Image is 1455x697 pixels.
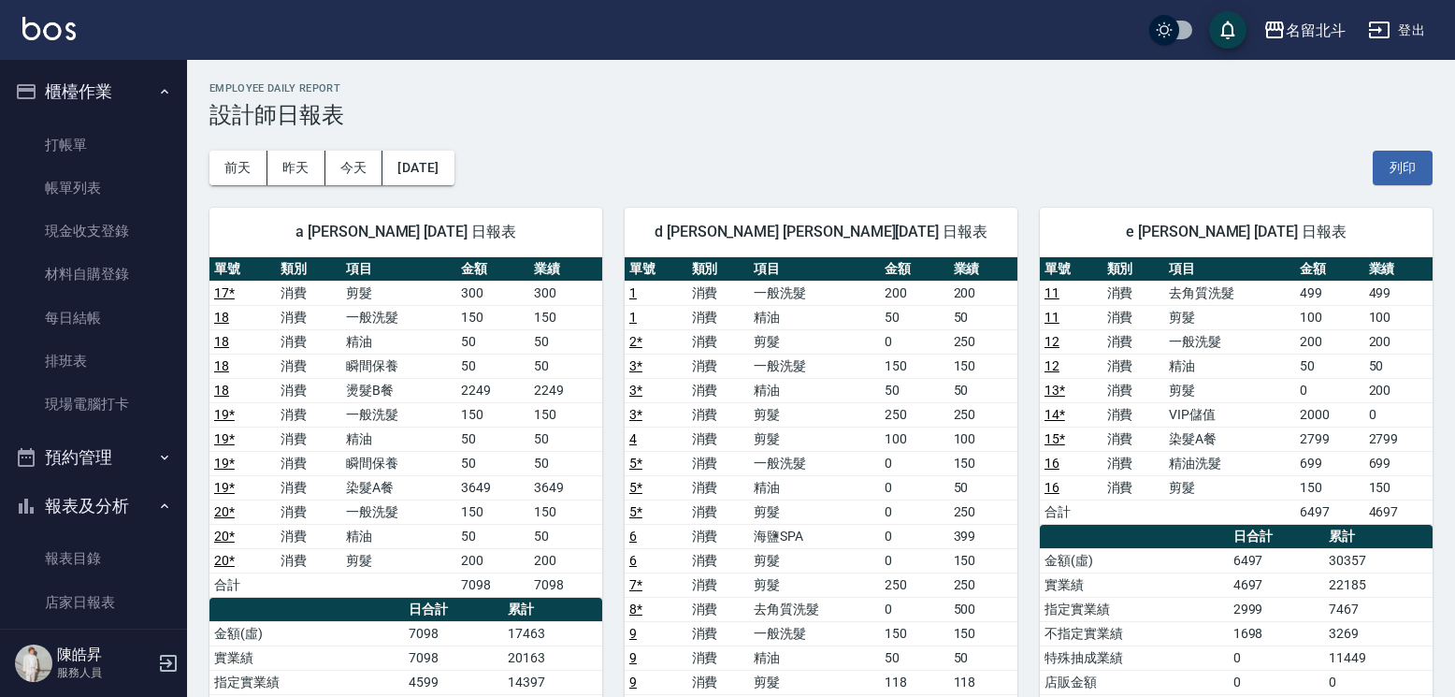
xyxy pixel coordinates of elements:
a: 9 [629,675,637,690]
td: 消費 [687,451,750,475]
td: 瞬間保養 [341,354,456,378]
th: 類別 [1102,257,1165,282]
td: 剪髮 [1164,475,1295,500]
td: 一般洗髮 [1164,329,1295,354]
td: 50 [949,646,1017,670]
td: 699 [1295,451,1363,475]
td: 剪髮 [749,548,880,573]
td: 250 [949,573,1017,597]
td: 精油洗髮 [1164,451,1295,475]
th: 業績 [1364,257,1433,282]
td: 250 [949,402,1017,427]
td: 消費 [687,500,750,524]
td: 消費 [687,402,750,427]
a: 12 [1044,358,1059,373]
td: 海鹽SPA [749,524,880,548]
td: 20163 [503,646,602,670]
a: 現場電腦打卡 [7,383,180,426]
td: 剪髮 [749,427,880,451]
td: 精油 [341,427,456,451]
td: 100 [1364,305,1433,329]
td: 金額(虛) [1040,548,1229,573]
td: 消費 [687,354,750,378]
button: [DATE] [382,151,454,185]
a: 12 [1044,334,1059,349]
td: 染髮A餐 [1164,427,1295,451]
td: 50 [880,378,948,402]
button: 預約管理 [7,433,180,482]
td: 118 [880,670,948,694]
th: 累計 [1324,525,1433,549]
a: 6 [629,553,637,568]
td: 4697 [1229,573,1324,597]
td: 3649 [456,475,529,500]
td: 7098 [529,573,602,597]
button: 名留北斗 [1256,11,1353,50]
td: 150 [949,451,1017,475]
td: 2799 [1364,427,1433,451]
td: 0 [880,597,948,621]
td: 3649 [529,475,602,500]
td: 14397 [503,670,602,694]
td: 剪髮 [341,548,456,573]
a: 4 [629,431,637,446]
button: 今天 [325,151,383,185]
th: 單號 [1040,257,1102,282]
td: 消費 [687,597,750,621]
td: 剪髮 [749,573,880,597]
td: 250 [880,573,948,597]
td: 消費 [687,646,750,670]
td: 店販金額 [1040,670,1229,694]
th: 金額 [456,257,529,282]
td: 6497 [1229,548,1324,573]
a: 現金收支登錄 [7,210,180,253]
p: 服務人員 [57,664,152,681]
th: 單號 [625,257,687,282]
td: 300 [456,281,529,305]
th: 類別 [276,257,342,282]
td: 不指定實業績 [1040,621,1229,646]
td: 消費 [276,475,342,500]
td: 4599 [404,670,503,694]
img: Logo [22,17,76,40]
td: 50 [949,378,1017,402]
td: 7098 [404,621,503,646]
a: 互助日報表 [7,624,180,667]
a: 11 [1044,310,1059,325]
td: 11449 [1324,646,1433,670]
table: a dense table [209,257,602,598]
img: Person [15,645,52,682]
td: 200 [1295,329,1363,354]
td: 150 [949,354,1017,378]
td: 0 [880,548,948,573]
td: 1698 [1229,621,1324,646]
a: 1 [629,285,637,300]
button: 登出 [1361,13,1433,48]
td: 150 [529,402,602,427]
td: 7467 [1324,597,1433,621]
td: 150 [456,305,529,329]
td: 50 [529,524,602,548]
td: 染髮A餐 [341,475,456,500]
th: 項目 [1164,257,1295,282]
div: 名留北斗 [1286,19,1346,42]
a: 材料自購登錄 [7,253,180,296]
td: 精油 [341,524,456,548]
td: 7098 [404,646,503,670]
th: 金額 [880,257,948,282]
td: 399 [949,524,1017,548]
td: 50 [456,354,529,378]
td: 金額(虛) [209,621,404,646]
td: 精油 [341,329,456,354]
td: 去角質洗髮 [1164,281,1295,305]
td: 50 [880,646,948,670]
td: 剪髮 [1164,305,1295,329]
td: 燙髮B餐 [341,378,456,402]
td: 消費 [276,427,342,451]
h2: Employee Daily Report [209,82,1433,94]
a: 16 [1044,456,1059,471]
td: 消費 [687,548,750,573]
td: 0 [1229,670,1324,694]
th: 累計 [503,598,602,622]
td: 消費 [1102,402,1165,427]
